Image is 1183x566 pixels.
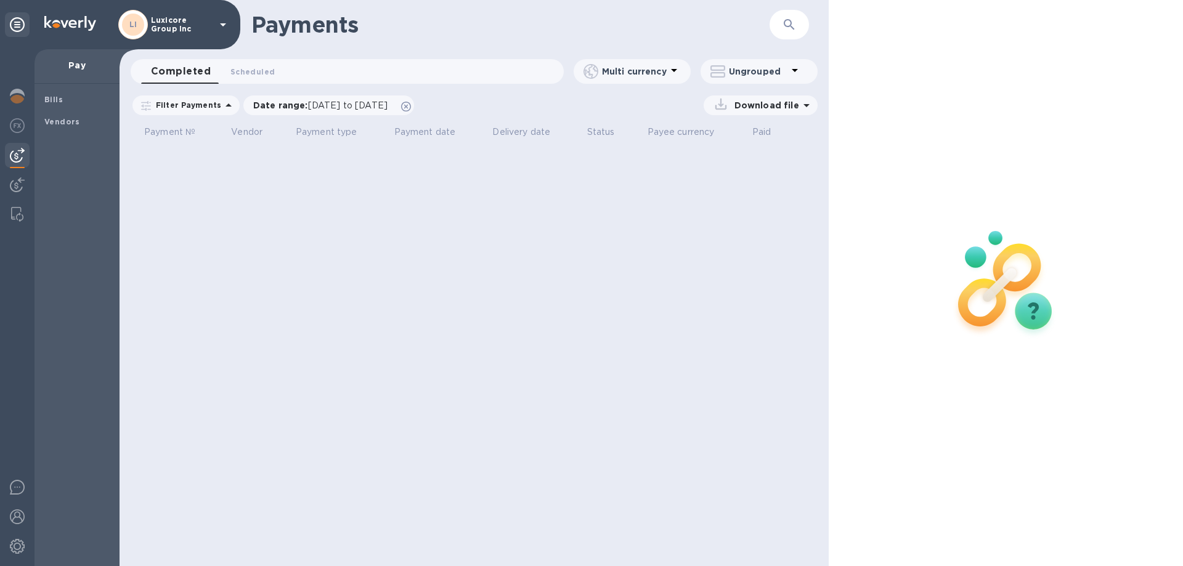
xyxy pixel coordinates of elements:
[10,118,25,133] img: Foreign exchange
[129,20,137,29] b: LI
[44,59,110,71] p: Pay
[648,126,715,139] p: Payee currency
[44,117,80,126] b: Vendors
[587,126,615,139] p: Status
[296,126,373,139] span: Payment type
[5,12,30,37] div: Unpin categories
[44,95,63,104] b: Bills
[243,95,414,115] div: Date range:[DATE] to [DATE]
[602,65,667,78] p: Multi currency
[492,126,550,139] p: Delivery date
[151,16,213,33] p: Luxicore Group Inc
[492,126,566,139] span: Delivery date
[230,65,275,78] span: Scheduled
[251,12,770,38] h1: Payments
[730,99,799,111] p: Download file
[648,126,731,139] span: Payee currency
[144,126,211,139] span: Payment №
[231,126,262,139] p: Vendor
[394,126,472,139] span: Payment date
[44,16,96,31] img: Logo
[151,63,211,80] span: Completed
[308,100,388,110] span: [DATE] to [DATE]
[587,126,631,139] span: Status
[231,126,278,139] span: Vendor
[729,65,787,78] p: Ungrouped
[151,100,221,110] p: Filter Payments
[752,126,771,139] p: Paid
[296,126,357,139] p: Payment type
[253,99,394,111] p: Date range :
[752,126,787,139] span: Paid
[144,126,195,139] p: Payment №
[394,126,456,139] p: Payment date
